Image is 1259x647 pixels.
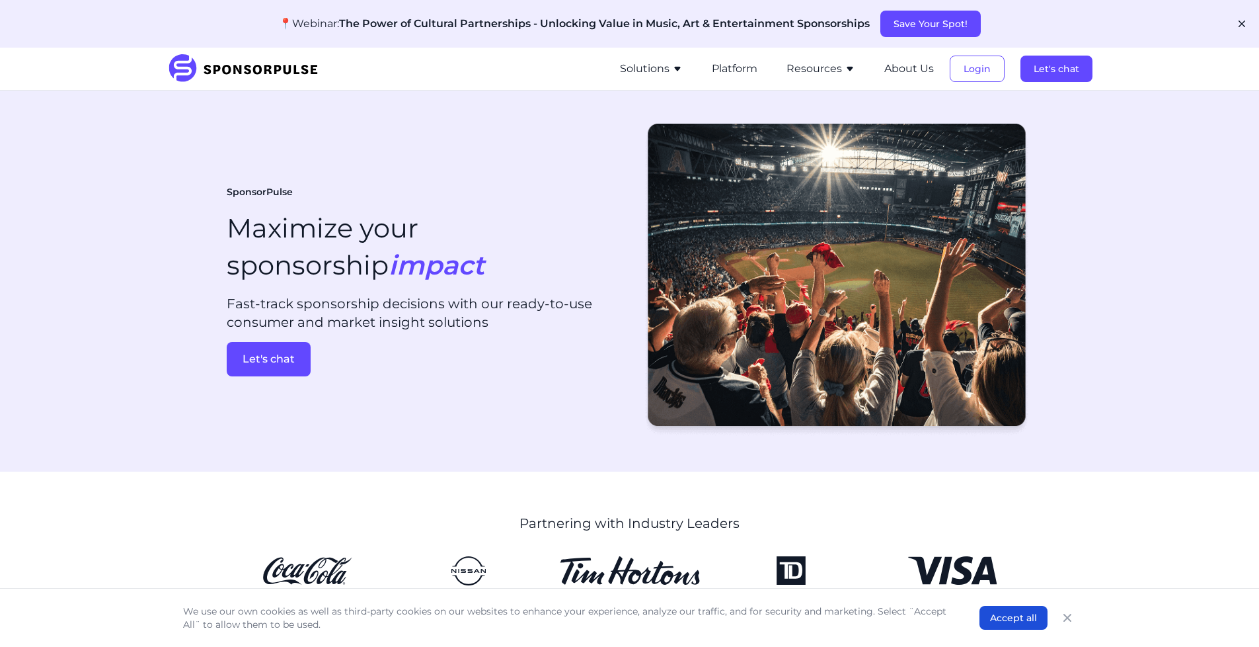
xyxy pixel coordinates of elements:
[712,61,757,77] button: Platform
[882,556,1022,585] img: Visa
[712,63,757,75] a: Platform
[1020,63,1092,75] a: Let's chat
[227,342,619,376] a: Let's chat
[237,556,377,585] img: CocaCola
[880,18,981,30] a: Save Your Spot!
[399,556,539,585] img: Nissan
[227,342,311,376] button: Let's chat
[1058,609,1077,627] button: Close
[227,294,619,331] p: Fast-track sponsorship decisions with our ready-to-use consumer and market insight solutions
[339,17,870,30] span: The Power of Cultural Partnerships - Unlocking Value in Music, Art & Entertainment Sponsorships
[880,11,981,37] button: Save Your Spot!
[884,63,934,75] a: About Us
[327,514,932,533] p: Partnering with Industry Leaders
[950,63,1005,75] a: Login
[183,605,953,631] p: We use our own cookies as well as third-party cookies on our websites to enhance your experience,...
[279,16,870,32] p: 📍Webinar:
[227,210,484,284] h1: Maximize your sponsorship
[560,556,700,585] img: Tim Hortons
[1020,56,1092,82] button: Let's chat
[389,249,484,281] i: impact
[786,61,855,77] button: Resources
[950,56,1005,82] button: Login
[884,61,934,77] button: About Us
[721,556,861,585] img: TD
[167,54,328,83] img: SponsorPulse
[620,61,683,77] button: Solutions
[227,186,293,199] span: SponsorPulse
[979,606,1048,630] button: Accept all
